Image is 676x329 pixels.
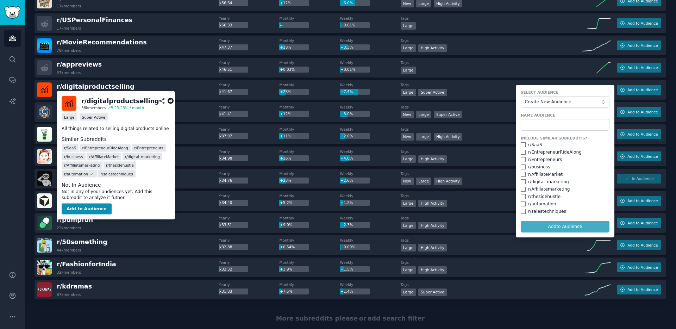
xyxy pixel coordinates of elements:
[219,238,279,243] dt: Yearly
[62,96,76,111] img: digitalproductselling
[4,6,20,19] img: GummySearch logo
[627,87,658,92] span: Add to Audience
[80,113,108,121] div: Super Active
[340,127,401,132] dt: Weekly
[418,155,447,163] div: High Activity
[64,154,83,159] span: r/ business
[627,243,658,248] span: Add to Audience
[627,154,658,159] span: Add to Audience
[37,82,52,97] img: digitalproductselling
[521,136,609,141] label: Include Similar Subreddits?
[401,38,582,43] dt: Tags
[617,285,661,294] button: Add to Audience
[401,149,582,154] dt: Tags
[280,112,291,116] span: +12%
[418,288,447,296] div: Super Active
[280,289,292,293] span: +7.5%
[219,223,232,227] span: x33.51
[340,245,355,249] span: +0.09%
[219,60,279,65] dt: Yearly
[279,105,340,110] dt: Monthly
[219,16,279,21] dt: Yearly
[62,136,170,143] dt: Similar Subreddits
[340,200,353,205] span: +1.2%
[280,223,292,227] span: +9.0%
[57,270,81,275] div: 32k members
[57,225,81,230] div: 22k members
[340,282,401,287] dt: Weekly
[279,38,340,43] dt: Monthly
[57,70,81,75] div: 37k members
[57,248,81,253] div: 44k members
[401,60,582,65] dt: Tags
[279,171,340,176] dt: Monthly
[219,156,232,160] span: x34.98
[219,260,279,265] dt: Yearly
[89,154,119,159] span: r/ AffiliateMarket
[528,179,569,185] div: r/ digital_marketing
[37,105,52,119] img: EU_Economics
[340,105,401,110] dt: Weekly
[57,48,81,53] div: 78k members
[219,23,232,27] span: x56.33
[340,60,401,65] dt: Weekly
[617,41,661,50] button: Add to Audience
[279,282,340,287] dt: Monthly
[37,127,52,142] img: MatchaEverything
[401,282,582,287] dt: Tags
[81,97,159,105] div: r/ digitalproductselling
[219,193,279,198] dt: Yearly
[280,23,283,27] span: --
[528,142,542,148] div: r/ SaaS
[219,289,232,293] span: x31.83
[418,222,447,229] div: High Activity
[418,244,447,252] div: High Activity
[528,186,570,193] div: r/ Affiliatemarketing
[401,22,416,30] div: Large
[401,82,582,87] dt: Tags
[401,288,416,296] div: Large
[521,90,609,95] label: Select Audience
[340,156,353,160] span: +4.0%
[617,18,661,28] button: Add to Audience
[37,171,52,186] img: AgentsOfAI
[401,44,416,52] div: Large
[340,238,401,243] dt: Weekly
[279,127,340,132] dt: Monthly
[340,289,353,293] span: +1.4%
[62,188,170,201] dd: Not in any of your audiences yet. Add this subreddit to analyze it futher.
[219,112,232,116] span: x41.41
[617,240,661,250] button: Add to Audience
[62,203,112,215] button: Add to Audience
[401,67,416,74] div: Large
[57,238,107,246] span: r/ 50something
[627,265,658,270] span: Add to Audience
[37,216,52,230] img: pumpfun
[401,200,416,207] div: Large
[219,245,232,249] span: x32.88
[528,194,561,200] div: r/ thesidehustle
[617,151,661,161] button: Add to Audience
[340,16,401,21] dt: Weekly
[340,1,353,5] span: +6.0%
[528,201,556,207] div: r/ automation
[37,38,52,53] img: MovieRecommendations
[280,245,295,249] span: +0.54%
[528,172,563,178] div: r/ AffiliateMarket
[418,266,447,274] div: High Activity
[340,216,401,221] dt: Weekly
[627,110,658,114] span: Add to Audience
[340,134,353,138] span: +2.0%
[401,133,414,141] div: New
[401,105,582,110] dt: Tags
[57,4,81,8] div: 17k members
[37,282,52,297] img: kdramas
[100,171,133,176] span: r/ salestechniques
[340,193,401,198] dt: Weekly
[37,193,52,208] img: cursor
[528,149,582,156] div: r/ EntrepreneurRideAlong
[57,61,102,68] span: r/ appreviews
[401,266,416,274] div: Large
[340,112,353,116] span: +3.0%
[340,23,355,27] span: +0.01%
